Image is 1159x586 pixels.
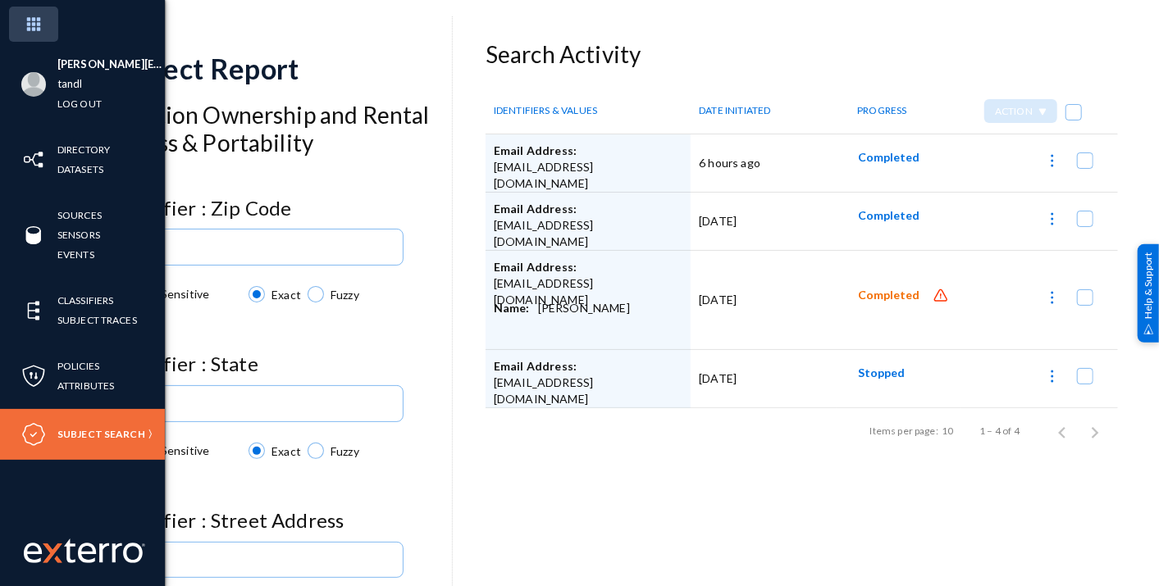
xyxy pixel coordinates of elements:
img: icon-inventory.svg [21,148,46,172]
a: tandl [57,75,83,93]
button: Previous page [1046,415,1079,447]
span: Case Sensitive [131,438,209,463]
button: Next page [1079,415,1111,447]
img: exterro-logo.svg [43,543,62,563]
span: Exact [265,286,301,303]
h3: Vacation Ownership and Rental Access & Portability [108,102,452,157]
span: Name: [494,301,530,315]
span: Email Address: [494,202,577,216]
img: icon-elements.svg [21,298,46,323]
div: [EMAIL_ADDRESS][DOMAIN_NAME] [494,201,682,242]
li: [PERSON_NAME][EMAIL_ADDRESS][PERSON_NAME][DOMAIN_NAME] [57,55,165,75]
th: DATE INITIATED [691,89,837,134]
a: Subject Search [57,425,145,443]
span: Email Address: [494,143,577,157]
div: 1 – 4 of 4 [979,424,1020,438]
div: Help & Support [1138,243,1159,342]
td: [DATE] [691,251,837,350]
a: Events [57,245,94,264]
td: [DATE] [691,193,837,251]
a: Classifiers [57,291,113,310]
span: Fuzzy [324,443,359,460]
a: Subject Traces [57,311,137,329]
img: icon-more.svg [1044,211,1061,227]
img: icon-sources.svg [21,223,46,248]
span: Completed [858,208,919,222]
a: Datasets [57,160,103,179]
div: [PERSON_NAME] [494,300,682,341]
a: Directory [57,140,110,159]
img: icon-alert.svg [933,288,949,304]
th: IDENTIFIERS & VALUES [486,89,691,134]
span: Exact [265,443,301,460]
img: icon-policies.svg [21,364,46,388]
button: Completed [845,143,933,172]
h4: Identifier : Street Address [108,509,452,533]
div: Subject Report [108,52,452,85]
h3: Search Activity [486,41,1118,69]
div: [EMAIL_ADDRESS][DOMAIN_NAME] [494,143,682,184]
h4: Identifier : State [108,352,452,376]
span: Email Address: [494,359,577,373]
span: Email Address: [494,260,577,274]
div: 10 [942,424,953,438]
button: Stopped [845,358,918,388]
a: Log out [57,94,102,113]
h4: Identifier : Zip Code [108,197,452,220]
button: Completed [845,201,933,230]
a: Attributes [57,376,114,395]
img: icon-more.svg [1044,368,1061,384]
td: 6 hours ago [691,134,837,193]
span: Completed [858,288,919,302]
a: Sources [57,206,102,225]
a: Policies [57,357,99,375]
span: Completed [858,150,919,164]
img: help_support.svg [1143,324,1154,334]
div: [EMAIL_ADDRESS][DOMAIN_NAME] [494,358,682,399]
div: Items per page: [870,424,938,438]
div: [EMAIL_ADDRESS][DOMAIN_NAME] [494,259,682,300]
a: Sensors [57,225,100,244]
img: icon-compliance.svg [21,422,46,447]
span: Stopped [858,366,905,379]
td: [DATE] [691,350,837,408]
img: app launcher [9,7,58,42]
th: PROGRESS [837,89,960,134]
img: icon-more.svg [1044,289,1061,306]
span: Fuzzy [324,286,359,303]
img: blank-profile-picture.png [21,72,46,97]
button: Completed [845,279,933,310]
img: exterro-work-mark.svg [24,538,145,563]
span: Case Sensitive [131,282,209,307]
img: icon-more.svg [1044,152,1061,169]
